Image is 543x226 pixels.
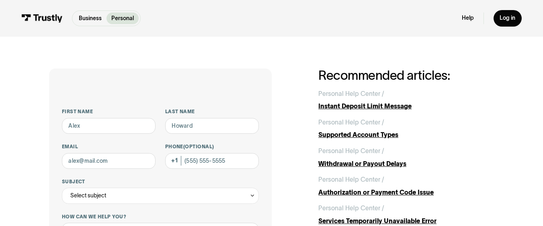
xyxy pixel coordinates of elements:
[318,216,494,226] div: Services Temporarily Unavailable Error
[494,10,522,27] a: Log in
[62,153,156,169] input: alex@mail.com
[165,143,259,150] label: Phone
[318,175,494,197] a: Personal Help Center /Authorization or Payment Code Issue
[318,68,494,83] h2: Recommended articles:
[165,108,259,115] label: Last name
[318,146,494,168] a: Personal Help Center /Withdrawal or Payout Delays
[318,146,384,156] div: Personal Help Center /
[318,102,494,111] div: Instant Deposit Limit Message
[165,118,259,134] input: Howard
[318,89,384,99] div: Personal Help Center /
[62,143,156,150] label: Email
[318,89,494,111] a: Personal Help Center /Instant Deposit Limit Message
[74,12,107,24] a: Business
[318,118,494,140] a: Personal Help Center /Supported Account Types
[500,15,515,22] div: Log in
[21,14,63,23] img: Trustly Logo
[79,14,102,23] p: Business
[62,118,156,134] input: Alex
[70,191,106,201] div: Select subject
[318,203,494,226] a: Personal Help Center /Services Temporarily Unavailable Error
[318,175,384,185] div: Personal Help Center /
[318,130,494,140] div: Supported Account Types
[62,178,259,185] label: Subject
[318,159,494,169] div: Withdrawal or Payout Delays
[318,118,384,127] div: Personal Help Center /
[318,203,384,213] div: Personal Help Center /
[62,214,259,220] label: How can we help you?
[318,188,494,197] div: Authorization or Payment Code Issue
[62,108,156,115] label: First name
[165,153,259,169] input: (555) 555-5555
[183,144,214,149] span: (Optional)
[111,14,134,23] p: Personal
[462,15,474,22] a: Help
[107,12,139,24] a: Personal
